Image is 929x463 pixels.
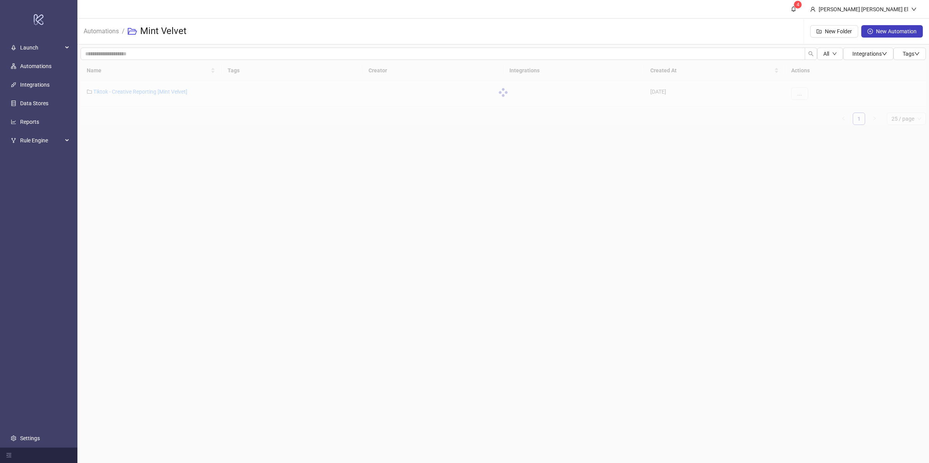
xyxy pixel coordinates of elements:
[843,48,893,60] button: Integrationsdown
[11,138,16,143] span: fork
[791,6,796,12] span: bell
[914,51,920,56] span: down
[797,2,799,7] span: 4
[861,25,923,38] button: New Automation
[817,48,843,60] button: Alldown
[128,27,137,36] span: folder-open
[20,82,50,88] a: Integrations
[20,133,63,148] span: Rule Engine
[893,48,926,60] button: Tagsdown
[20,63,51,69] a: Automations
[882,51,887,56] span: down
[6,453,12,458] span: menu-fold
[20,119,39,125] a: Reports
[122,19,125,44] li: /
[794,1,802,9] sup: 4
[867,29,873,34] span: plus-circle
[808,51,814,56] span: search
[876,28,917,34] span: New Automation
[816,5,911,14] div: [PERSON_NAME] [PERSON_NAME] El
[82,26,120,35] a: Automations
[903,51,920,57] span: Tags
[20,100,48,106] a: Data Stores
[20,40,63,55] span: Launch
[140,25,187,38] h3: Mint Velvet
[852,51,887,57] span: Integrations
[816,29,822,34] span: folder-add
[810,25,858,38] button: New Folder
[832,51,837,56] span: down
[11,45,16,50] span: rocket
[823,51,829,57] span: All
[810,7,816,12] span: user
[911,7,917,12] span: down
[20,435,40,441] a: Settings
[825,28,852,34] span: New Folder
